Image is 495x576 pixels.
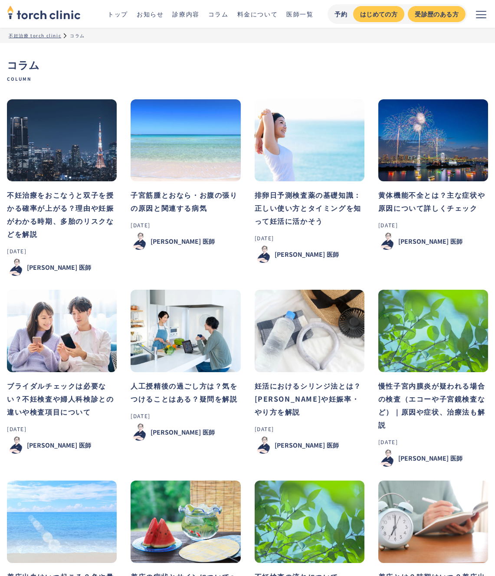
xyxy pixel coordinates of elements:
[398,454,449,463] div: [PERSON_NAME]
[353,6,404,22] a: はじめての方
[27,441,77,450] div: [PERSON_NAME]
[151,428,201,437] div: [PERSON_NAME]
[275,441,325,450] div: [PERSON_NAME]
[27,263,77,272] div: [PERSON_NAME]
[255,234,364,242] div: [DATE]
[378,379,488,431] h3: 慢性子宮内膜炎が疑われる場合の検査（エコーや子宮鏡検査など）｜原因や症状、治療法も解説
[7,379,117,418] h3: ブライダルチェックは必要ない？不妊検査や婦人科検診との違いや検査項目について
[450,454,462,463] div: 医師
[415,10,459,19] div: 受診歴のある方
[131,412,240,420] div: [DATE]
[208,10,229,18] a: コラム
[70,32,85,39] div: コラム
[450,237,462,246] div: 医師
[327,250,339,259] div: 医師
[275,250,325,259] div: [PERSON_NAME]
[360,10,397,19] div: はじめての方
[79,441,91,450] div: 医師
[378,290,488,467] a: 慢性子宮内膜炎が疑われる場合の検査（エコーや子宮鏡検査など）｜原因や症状、治療法も解説[DATE][PERSON_NAME]医師
[7,57,488,82] h1: コラム
[255,425,364,433] div: [DATE]
[378,188,488,214] h3: 黄体機能不全とは？主な症状や原因について詳しくチェック
[408,6,465,22] a: 受診歴のある方
[286,10,313,18] a: 医師一覧
[237,10,278,18] a: 料金について
[255,188,364,227] h3: 排卵日予測検査薬の基礎知識：正しい使い方とタイミングを知って妊活に活かそう
[7,3,81,22] img: torch clinic
[7,247,117,255] div: [DATE]
[131,379,240,405] h3: 人工授精後の過ごし方は？気をつけることはある？疑問を解説
[9,32,61,39] a: 不妊治療 torch clinic
[172,10,199,18] a: 診療内容
[203,428,215,437] div: 医師
[7,188,117,240] h3: 不妊治療をおこなうと双子を授かる確率が上がる？理由や妊娠がわかる時期、多胎のリスクなどを解説
[7,290,117,454] a: ブライダルチェックは必要ない？不妊検査や婦人科検診との違いや検査項目について[DATE][PERSON_NAME]医師
[378,438,488,446] div: [DATE]
[203,237,215,246] div: 医師
[255,99,364,263] a: 排卵日予測検査薬の基礎知識：正しい使い方とタイミングを知って妊活に活かそう[DATE][PERSON_NAME]医師
[334,10,348,19] div: 予約
[255,379,364,418] h3: 妊活におけるシリンジ法とは？[PERSON_NAME]や妊娠率・やり方を解説
[137,10,164,18] a: お知らせ
[7,76,488,82] span: Column
[131,99,240,250] a: 子宮筋腫とおなら・お腹の張りの原因と関連する病気[DATE][PERSON_NAME]医師
[108,10,128,18] a: トップ
[151,237,201,246] div: [PERSON_NAME]
[7,99,117,276] a: 不妊治療をおこなうと双子を授かる確率が上がる？理由や妊娠がわかる時期、多胎のリスクなどを解説[DATE][PERSON_NAME]医師
[7,425,117,433] div: [DATE]
[378,99,488,250] a: 黄体機能不全とは？主な症状や原因について詳しくチェック[DATE][PERSON_NAME]医師
[255,290,364,454] a: 妊活におけるシリンジ法とは？[PERSON_NAME]や妊娠率・やり方を解説[DATE][PERSON_NAME]医師
[131,221,240,229] div: [DATE]
[398,237,449,246] div: [PERSON_NAME]
[7,6,81,22] a: home
[131,188,240,214] h3: 子宮筋腫とおなら・お腹の張りの原因と関連する病気
[378,221,488,229] div: [DATE]
[131,290,240,441] a: 人工授精後の過ごし方は？気をつけることはある？疑問を解説[DATE][PERSON_NAME]医師
[79,263,91,272] div: 医師
[327,441,339,450] div: 医師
